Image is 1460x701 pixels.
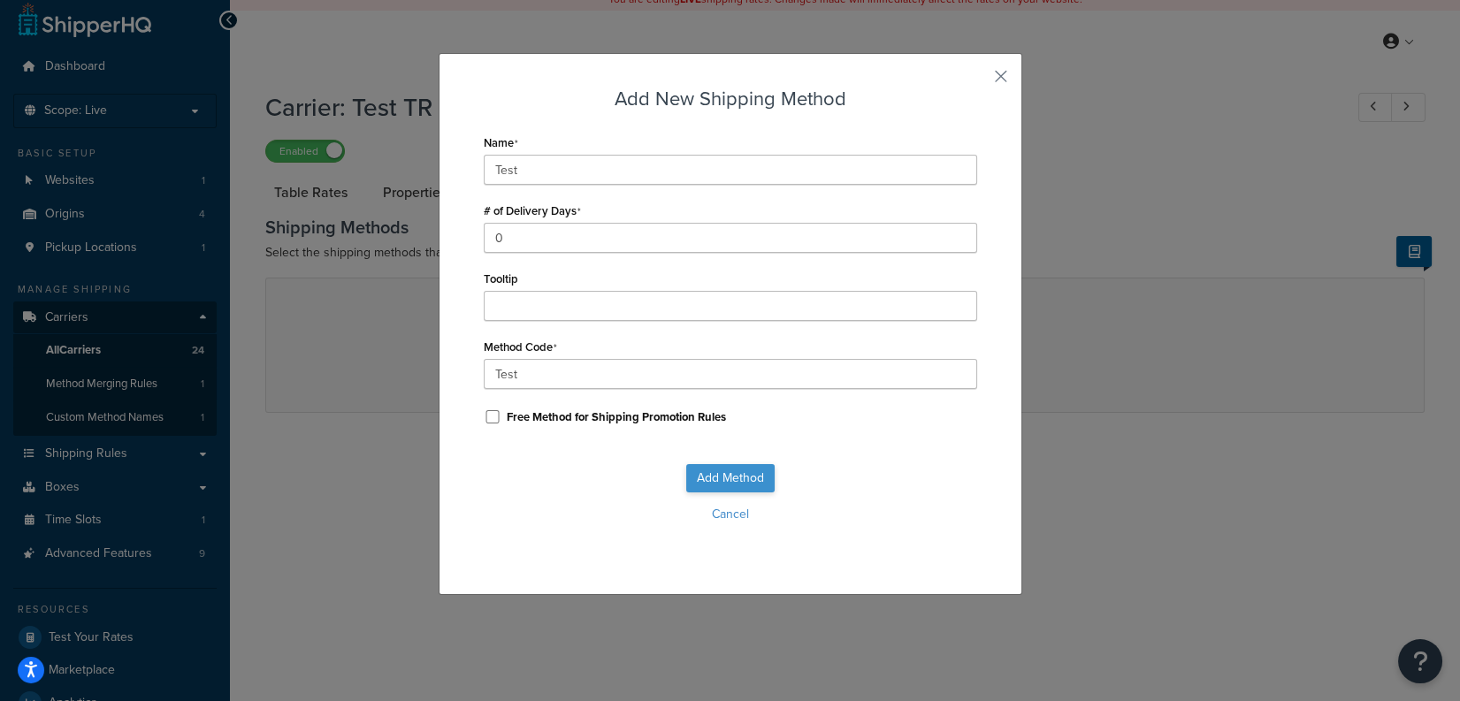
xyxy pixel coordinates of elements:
label: # of Delivery Days [484,204,581,218]
label: Tooltip [484,272,518,286]
button: Cancel [484,501,977,528]
label: Free Method for Shipping Promotion Rules [507,409,726,425]
label: Method Code [484,340,557,354]
label: Name [484,136,518,150]
h3: Add New Shipping Method [484,85,977,112]
button: Add Method [686,464,775,492]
